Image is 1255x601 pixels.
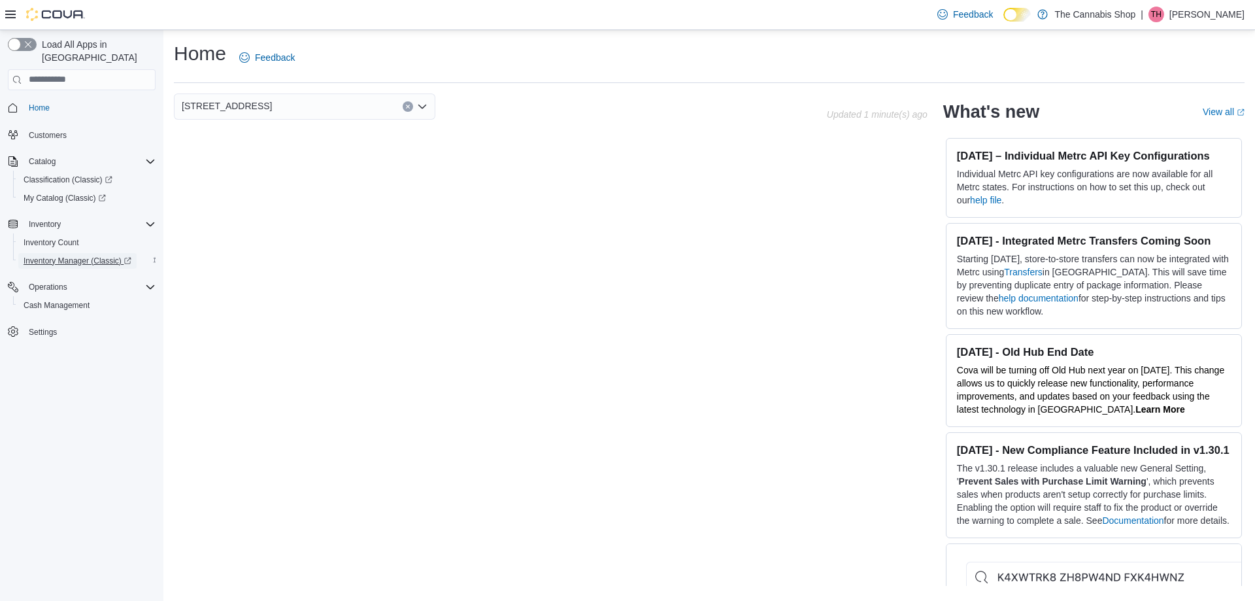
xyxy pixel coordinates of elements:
[13,252,161,270] a: Inventory Manager (Classic)
[29,156,56,167] span: Catalog
[29,282,67,292] span: Operations
[957,345,1231,358] h3: [DATE] - Old Hub End Date
[24,216,66,232] button: Inventory
[18,172,156,188] span: Classification (Classic)
[24,126,156,143] span: Customers
[18,253,156,269] span: Inventory Manager (Classic)
[24,256,131,266] span: Inventory Manager (Classic)
[1169,7,1245,22] p: [PERSON_NAME]
[182,98,272,114] span: [STREET_ADDRESS]
[18,298,156,313] span: Cash Management
[24,100,55,116] a: Home
[18,172,118,188] a: Classification (Classic)
[957,167,1231,207] p: Individual Metrc API key configurations are now available for all Metrc states. For instructions ...
[24,216,156,232] span: Inventory
[3,98,161,117] button: Home
[3,278,161,296] button: Operations
[957,443,1231,456] h3: [DATE] - New Compliance Feature Included in v1.30.1
[959,476,1146,487] strong: Prevent Sales with Purchase Limit Warning
[24,99,156,116] span: Home
[1141,7,1143,22] p: |
[18,235,156,250] span: Inventory Count
[24,154,61,169] button: Catalog
[18,235,84,250] a: Inventory Count
[953,8,993,21] span: Feedback
[1003,8,1031,22] input: Dark Mode
[932,1,998,27] a: Feedback
[13,189,161,207] a: My Catalog (Classic)
[1054,7,1135,22] p: The Cannabis Shop
[403,101,413,112] button: Clear input
[13,233,161,252] button: Inventory Count
[18,298,95,313] a: Cash Management
[24,300,90,311] span: Cash Management
[957,365,1224,415] span: Cova will be turning off Old Hub next year on [DATE]. This change allows us to quickly release ne...
[255,51,295,64] span: Feedback
[24,128,72,143] a: Customers
[970,195,1001,205] a: help file
[957,252,1231,318] p: Starting [DATE], store-to-store transfers can now be integrated with Metrc using in [GEOGRAPHIC_D...
[37,38,156,64] span: Load All Apps in [GEOGRAPHIC_DATA]
[1004,267,1043,277] a: Transfers
[999,293,1079,303] a: help documentation
[18,253,137,269] a: Inventory Manager (Classic)
[24,193,106,203] span: My Catalog (Classic)
[24,324,62,340] a: Settings
[24,237,79,248] span: Inventory Count
[174,41,226,67] h1: Home
[417,101,427,112] button: Open list of options
[3,125,161,144] button: Customers
[18,190,156,206] span: My Catalog (Classic)
[943,101,1039,122] h2: What's new
[3,152,161,171] button: Catalog
[29,327,57,337] span: Settings
[1148,7,1164,22] div: Trevor Hands
[1237,109,1245,116] svg: External link
[3,215,161,233] button: Inventory
[1102,515,1163,526] a: Documentation
[13,171,161,189] a: Classification (Classic)
[29,219,61,230] span: Inventory
[1135,404,1184,415] a: Learn More
[1151,7,1162,22] span: TH
[957,462,1231,527] p: The v1.30.1 release includes a valuable new General Setting, ' ', which prevents sales when produ...
[24,324,156,340] span: Settings
[24,279,73,295] button: Operations
[957,234,1231,247] h3: [DATE] - Integrated Metrc Transfers Coming Soon
[29,103,50,113] span: Home
[8,93,156,375] nav: Complex example
[13,296,161,315] button: Cash Management
[24,154,156,169] span: Catalog
[18,190,111,206] a: My Catalog (Classic)
[26,8,85,21] img: Cova
[24,175,112,185] span: Classification (Classic)
[24,279,156,295] span: Operations
[1203,107,1245,117] a: View allExternal link
[3,322,161,341] button: Settings
[234,44,300,71] a: Feedback
[957,149,1231,162] h3: [DATE] – Individual Metrc API Key Configurations
[29,130,67,141] span: Customers
[827,109,928,120] p: Updated 1 minute(s) ago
